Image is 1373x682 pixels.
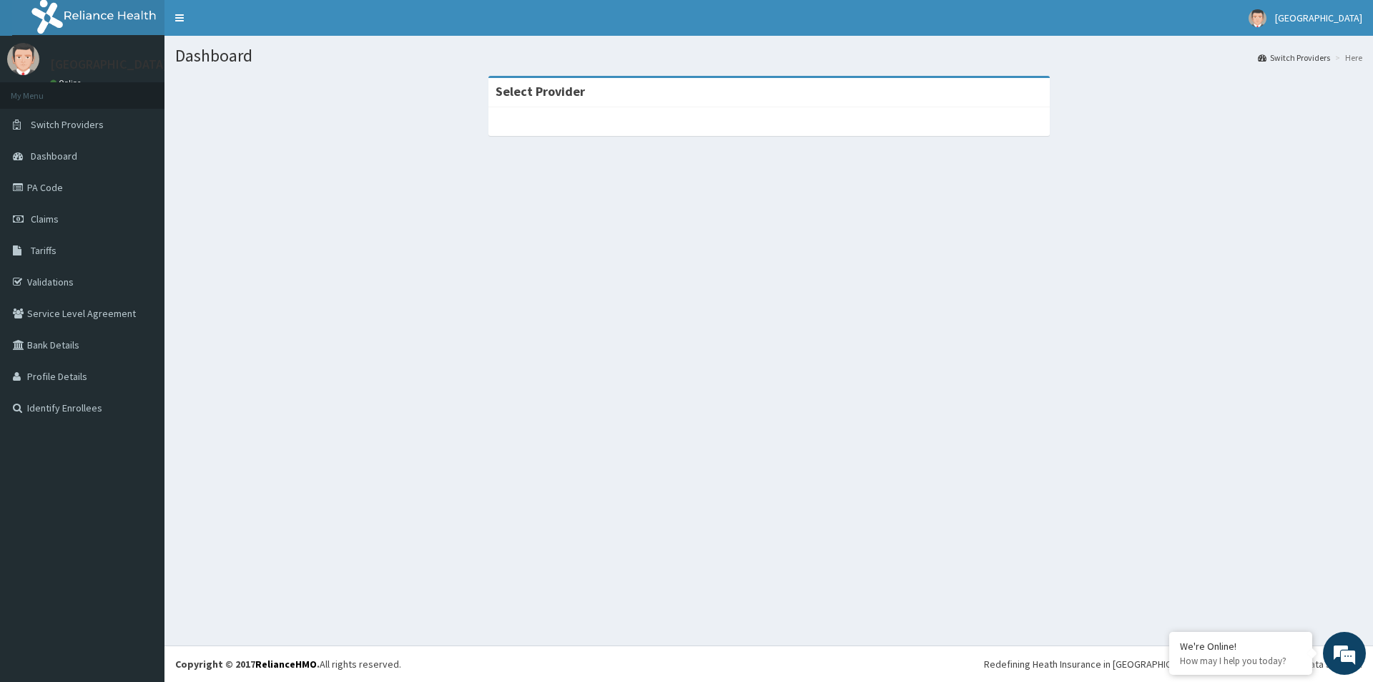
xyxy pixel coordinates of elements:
[255,658,317,671] a: RelianceHMO
[175,47,1362,65] h1: Dashboard
[496,83,585,99] strong: Select Provider
[1275,11,1362,24] span: [GEOGRAPHIC_DATA]
[1180,640,1301,653] div: We're Online!
[1258,52,1330,64] a: Switch Providers
[31,150,77,162] span: Dashboard
[1249,9,1266,27] img: User Image
[50,78,84,88] a: Online
[50,58,168,71] p: [GEOGRAPHIC_DATA]
[31,213,59,225] span: Claims
[1180,655,1301,667] p: How may I help you today?
[31,244,56,257] span: Tariffs
[175,658,320,671] strong: Copyright © 2017 .
[7,43,39,75] img: User Image
[164,646,1373,682] footer: All rights reserved.
[31,118,104,131] span: Switch Providers
[984,657,1362,671] div: Redefining Heath Insurance in [GEOGRAPHIC_DATA] using Telemedicine and Data Science!
[1332,52,1362,64] li: Here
